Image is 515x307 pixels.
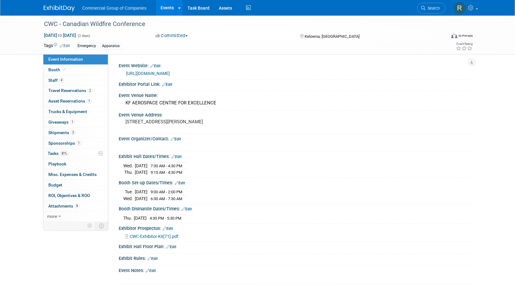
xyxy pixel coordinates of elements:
div: Booth Dismantle Dates/Times: [119,204,471,212]
span: 6:30 AM - 7:30 AM [151,196,182,201]
a: Edit [60,44,70,48]
a: Sponsorships1 [43,138,108,148]
div: Event Rating [456,42,473,46]
span: 1 [70,120,75,124]
span: Shipments [48,130,75,135]
span: Misc. Expenses & Credits [48,172,97,177]
div: Event Venue Name: [119,91,471,99]
a: Trucks & Equipment [43,107,108,117]
span: Sponsorships [48,141,81,146]
td: Tags [44,42,70,50]
td: Toggle Event Tabs [95,222,108,230]
a: ROI, Objectives & ROO [43,191,108,201]
div: Exhibit Rules: [119,254,471,262]
a: Asset Reservations1 [43,96,108,106]
a: Edit [171,155,182,159]
pre: [STREET_ADDRESS][PERSON_NAME] [125,119,259,125]
div: Exhibit Hall Floor Plan: [119,242,471,250]
a: Search [417,3,446,14]
span: Staff [48,78,64,83]
div: Event Venue Address: [119,110,471,118]
div: Booth Set-up Dates/Times: [119,178,471,186]
span: to [57,33,63,38]
img: ExhibitDay [44,5,75,11]
div: Event Website: [119,61,471,69]
a: Edit [162,82,172,87]
td: Thu. [123,215,134,221]
a: Edit [182,207,192,211]
span: 3 [71,130,75,135]
a: Travel Reservations2 [43,86,108,96]
span: ROI, Objectives & ROO [48,193,90,198]
td: Thu. [123,169,135,176]
span: Tasks [48,151,68,156]
a: Shipments3 [43,128,108,138]
a: Edit [166,245,176,249]
span: CWC-Exhibitor Kit[71].pdf [130,234,178,239]
a: CWC-Exhibitor Kit[71].pdf [125,234,178,239]
a: Tasks81% [43,148,108,159]
div: Event Format [409,32,473,42]
span: 1 [77,141,81,145]
a: Event Information [43,54,108,64]
td: Personalize Event Tab Strip [85,222,95,230]
img: Format-Inperson.png [451,33,457,38]
span: Giveaways [48,120,75,125]
span: 7:30 AM - 4:30 PM [151,164,182,168]
span: [DATE] [DATE] [44,33,76,38]
div: In-Person [458,33,473,38]
span: 1 [87,99,91,103]
span: Search [425,6,440,11]
span: 8 [75,204,79,208]
a: Misc. Expenses & Credits [43,169,108,180]
a: Edit [163,226,173,231]
td: Wed. [123,195,135,202]
div: Apparatus [100,43,121,49]
td: Tue. [123,189,135,195]
td: [DATE] [135,162,147,169]
span: Booth [48,67,67,72]
span: Commercial Group of Companies [82,6,147,11]
span: Event Information [48,57,83,62]
span: Trucks & Equipment [48,109,87,114]
span: Playbook [48,161,66,166]
i: Booth reservation complete [63,68,66,71]
td: [DATE] [135,169,147,176]
span: (2 days) [77,34,90,38]
span: Asset Reservations [48,99,91,103]
td: Wed. [123,162,135,169]
td: [DATE] [135,195,147,202]
div: Exhibitor Portal Link: [119,80,471,88]
a: [URL][DOMAIN_NAME] [126,71,170,76]
a: Edit [150,64,161,68]
span: 81% [60,151,68,156]
a: Giveaways1 [43,117,108,127]
td: [DATE] [134,215,147,221]
span: Kelowna, [GEOGRAPHIC_DATA] [305,34,359,39]
span: Budget [48,182,62,187]
td: [DATE] [135,189,147,195]
div: Exhibit Hall Dates/Times: [119,152,471,160]
a: Edit [147,257,158,261]
div: Event Organizer/Contact: [119,134,471,142]
a: Edit [171,137,181,141]
span: 9:00 AM - 2:00 PM [151,190,182,194]
div: CWC - Canadian Wildfire Conference [42,19,436,30]
div: KF AEROSPACE CENTRE FOR EXCELLENCE [123,98,467,108]
span: more [47,214,57,219]
div: Event Notes: [119,266,471,274]
a: Attachments8 [43,201,108,211]
a: Staff4 [43,75,108,86]
button: Committed [153,33,190,39]
a: Playbook [43,159,108,169]
a: more [43,211,108,221]
span: 9:15 AM - 4:30 PM [151,170,182,175]
span: 2 [88,88,92,93]
div: Emergency [76,43,98,49]
img: Rod Leland [454,2,465,14]
span: Travel Reservations [48,88,92,93]
a: Edit [146,269,156,273]
div: Exhibitor Prospectus: [119,224,471,232]
span: 4 [59,78,64,82]
a: Budget [43,180,108,190]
